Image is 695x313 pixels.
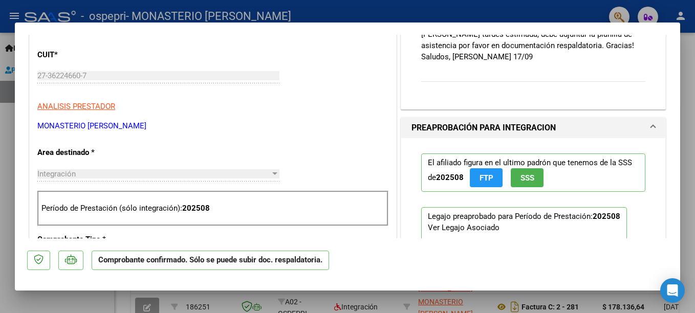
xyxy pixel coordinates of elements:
button: FTP [470,168,503,187]
p: Legajo preaprobado para Período de Prestación: [421,207,627,305]
span: SSS [520,173,534,183]
p: El afiliado figura en el ultimo padrón que tenemos de la SSS de [421,153,645,192]
p: Período de Prestación (sólo integración): [41,203,384,214]
span: FTP [480,173,493,183]
strong: 202508 [593,212,620,221]
p: Comprobante Tipo * [37,234,143,245]
span: Integración [37,169,76,178]
p: Comprobante confirmado. Sólo se puede subir doc. respaldatoria. [92,251,329,271]
button: SSS [511,168,544,187]
h1: PREAPROBACIÓN PARA INTEGRACION [411,122,556,134]
span: ANALISIS PRESTADOR [37,102,115,111]
mat-expansion-panel-header: PREAPROBACIÓN PARA INTEGRACION [401,118,665,138]
strong: 202508 [182,204,210,213]
div: Open Intercom Messenger [660,278,685,303]
p: Area destinado * [37,147,143,159]
strong: 202508 [436,173,464,182]
div: Ver Legajo Asociado [428,222,499,233]
p: CUIT [37,49,143,61]
p: MONASTERIO [PERSON_NAME] [37,120,388,132]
